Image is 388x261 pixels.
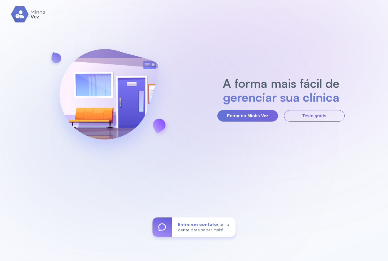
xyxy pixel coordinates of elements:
h2: gerenciar sua clínica [220,90,343,104]
img: logo.svg [11,6,46,23]
button: Teste grátis [284,110,345,122]
img: banner-login.svg [43,33,174,165]
button: Entrar no Minha Vez [217,110,278,122]
a: Entre em contatocom a gente para saber mais! [152,217,236,237]
span: Entre em contato [178,222,217,227]
div: com a gente para saber mais! [172,217,236,237]
h2: A forma mais fácil de [220,76,343,90]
